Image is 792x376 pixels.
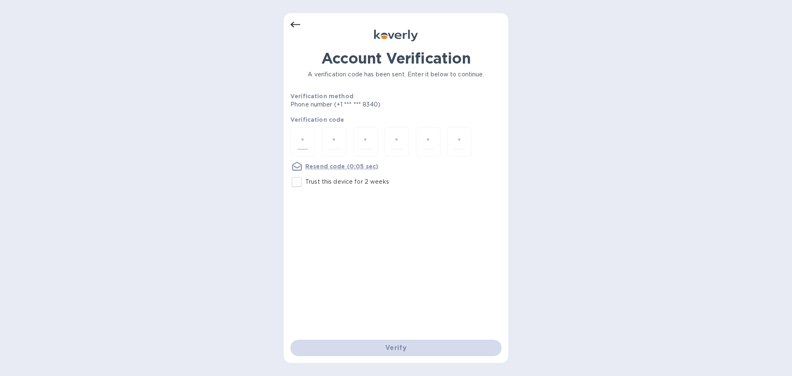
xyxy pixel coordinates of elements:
[290,70,502,79] p: A verification code has been sent. Enter it below to continue.
[290,116,502,124] p: Verification code
[290,100,443,109] p: Phone number (+1 *** *** 8340)
[290,50,502,67] h1: Account Verification
[305,163,378,170] u: Resend code (0:05 sec)
[290,93,354,99] b: Verification method
[305,177,389,186] p: Trust this device for 2 weeks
